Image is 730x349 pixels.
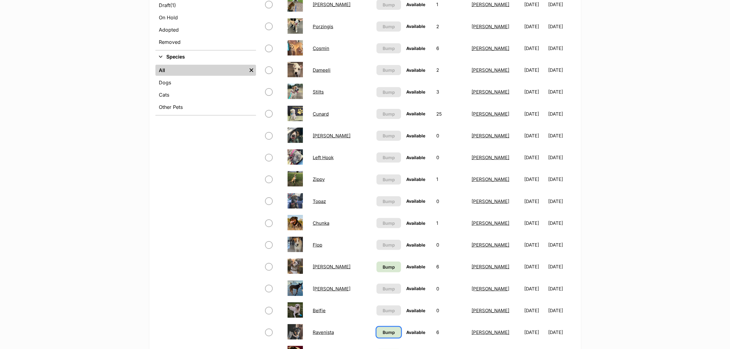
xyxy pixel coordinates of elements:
span: Available [407,177,426,182]
a: [PERSON_NAME] [313,133,350,139]
td: 25 [434,103,469,125]
td: [DATE] [548,81,574,102]
a: Dameeli [313,67,331,73]
a: [PERSON_NAME] [472,155,509,160]
a: [PERSON_NAME] [472,133,509,139]
button: Bump [376,87,401,97]
td: [DATE] [522,300,548,321]
td: [DATE] [548,300,574,321]
button: Bump [376,131,401,141]
span: Bump [383,307,395,314]
td: 2 [434,16,469,37]
td: 1 [434,169,469,190]
button: Bump [376,43,401,53]
td: [DATE] [548,322,574,343]
span: Available [407,221,426,226]
td: [DATE] [522,103,548,125]
span: Bump [383,111,395,117]
span: Bump [383,329,395,336]
td: [DATE] [522,125,548,146]
a: [PERSON_NAME] [472,198,509,204]
a: Chunka [313,220,329,226]
td: [DATE] [548,278,574,299]
td: [DATE] [548,59,574,81]
span: Bump [383,89,395,95]
button: Bump [376,305,401,316]
td: [DATE] [522,147,548,168]
a: On Hold [155,12,256,23]
td: [DATE] [548,169,574,190]
td: 0 [434,147,469,168]
a: Topaz [313,198,326,204]
a: Removed [155,36,256,48]
button: Species [155,53,256,61]
td: [DATE] [522,81,548,102]
td: [DATE] [522,278,548,299]
a: Bump [376,327,401,338]
span: Available [407,264,426,269]
a: Left Hook [313,155,334,160]
span: Available [407,111,426,116]
td: [DATE] [548,38,574,59]
a: [PERSON_NAME] [472,286,509,292]
a: Porzingis [313,24,333,29]
td: 0 [434,191,469,212]
span: Bump [383,154,395,161]
td: [DATE] [522,38,548,59]
span: Bump [383,176,395,183]
td: [DATE] [548,256,574,277]
a: [PERSON_NAME] [472,264,509,270]
td: [DATE] [522,322,548,343]
td: [DATE] [548,213,574,234]
span: Available [407,67,426,73]
td: 0 [434,300,469,321]
button: Bump [376,174,401,185]
a: [PERSON_NAME] [472,220,509,226]
td: 0 [434,234,469,255]
td: [DATE] [548,234,574,255]
a: Flop [313,242,322,248]
span: Available [407,89,426,94]
td: 0 [434,125,469,146]
a: Remove filter [247,65,256,76]
span: Available [407,24,426,29]
td: [DATE] [522,191,548,212]
button: Bump [376,109,401,119]
a: [PERSON_NAME] [313,2,350,7]
a: [PERSON_NAME] [472,89,509,95]
td: [DATE] [522,169,548,190]
td: 1 [434,213,469,234]
span: Available [407,133,426,138]
a: [PERSON_NAME] [313,264,350,270]
span: Bump [383,242,395,248]
td: 3 [434,81,469,102]
td: [DATE] [548,147,574,168]
span: Bump [383,23,395,30]
button: Bump [376,240,401,250]
a: [PERSON_NAME] [472,2,509,7]
a: [PERSON_NAME] [472,329,509,335]
a: [PERSON_NAME] [313,286,350,292]
span: Available [407,286,426,291]
button: Bump [376,218,401,228]
a: Dogs [155,77,256,88]
a: [PERSON_NAME] [472,67,509,73]
td: [DATE] [548,16,574,37]
button: Bump [376,284,401,294]
td: 2 [434,59,469,81]
button: Bump [376,196,401,206]
a: Stilts [313,89,324,95]
td: [DATE] [522,256,548,277]
td: [DATE] [522,213,548,234]
span: Bump [383,220,395,226]
td: [DATE] [548,125,574,146]
span: Bump [383,67,395,73]
span: Available [407,198,426,204]
a: [PERSON_NAME] [472,308,509,313]
button: Bump [376,65,401,75]
span: Bump [383,264,395,270]
span: Available [407,308,426,313]
a: [PERSON_NAME] [472,45,509,51]
span: (1) [170,2,176,9]
a: [PERSON_NAME] [472,176,509,182]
